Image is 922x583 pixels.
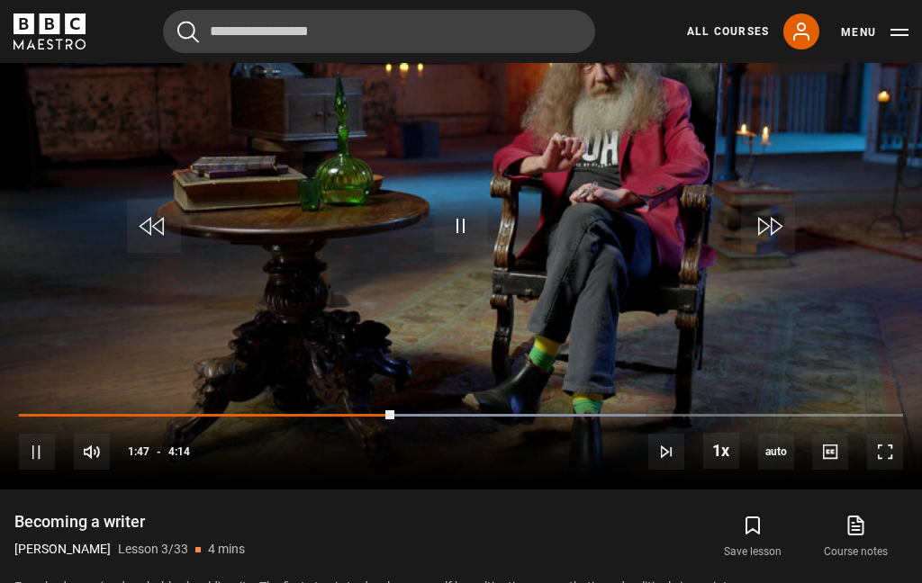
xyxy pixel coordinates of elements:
a: Course notes [805,511,908,563]
div: Progress Bar [19,414,903,417]
button: Mute [74,434,110,470]
svg: BBC Maestro [14,13,86,49]
p: Lesson 3/33 [118,540,188,559]
button: Next Lesson [648,434,684,470]
h1: Becoming a writer [14,511,245,533]
button: Captions [812,434,848,470]
input: Search [163,10,595,53]
button: Save lesson [701,511,804,563]
span: auto [758,434,794,470]
div: Current quality: 720p [758,434,794,470]
p: 4 mins [208,540,245,559]
button: Submit the search query [177,21,199,43]
button: Toggle navigation [841,23,908,41]
p: [PERSON_NAME] [14,540,111,559]
a: All Courses [687,23,769,40]
button: Playback Rate [703,433,739,469]
button: Fullscreen [867,434,903,470]
button: Pause [19,434,55,470]
span: - [157,445,161,458]
span: 4:14 [168,435,190,468]
span: 1:47 [128,435,149,468]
